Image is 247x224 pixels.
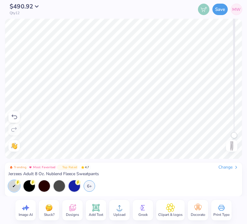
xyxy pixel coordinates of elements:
span: Upload [113,212,125,217]
span: $490.92 [10,2,33,11]
img: Back [227,141,236,151]
span: MW [232,6,241,13]
button: $490.92 [10,4,42,10]
span: Decorate [191,212,205,217]
span: Print Type [213,212,230,217]
span: Top Rated [62,166,77,169]
img: Trending sort [10,166,13,169]
img: Most Favorited sort [29,166,32,169]
div: Change [218,165,239,170]
button: Badge Button [8,165,28,170]
img: Top Rated sort [58,166,61,169]
button: Badge Button [57,165,79,170]
div: 6+ [84,180,95,192]
span: Most Favorited [33,166,55,169]
span: 4.7 [79,165,91,170]
span: Clipart & logos [158,212,183,217]
img: Stuck? [45,203,54,212]
span: Stuck? [44,212,54,217]
span: Qty 12 [10,11,20,15]
span: Designs [66,212,79,217]
span: Greek [138,212,148,217]
span: Trending [14,166,26,169]
span: Jerzees Adult 8 Oz. Nublend Fleece Sweatpants [8,171,99,177]
span: Image AI [19,212,33,217]
div: Accessibility label [231,132,237,138]
button: Badge Button [28,165,57,170]
span: Add Text [89,212,103,217]
button: Save [212,4,228,15]
a: MW [231,4,242,15]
